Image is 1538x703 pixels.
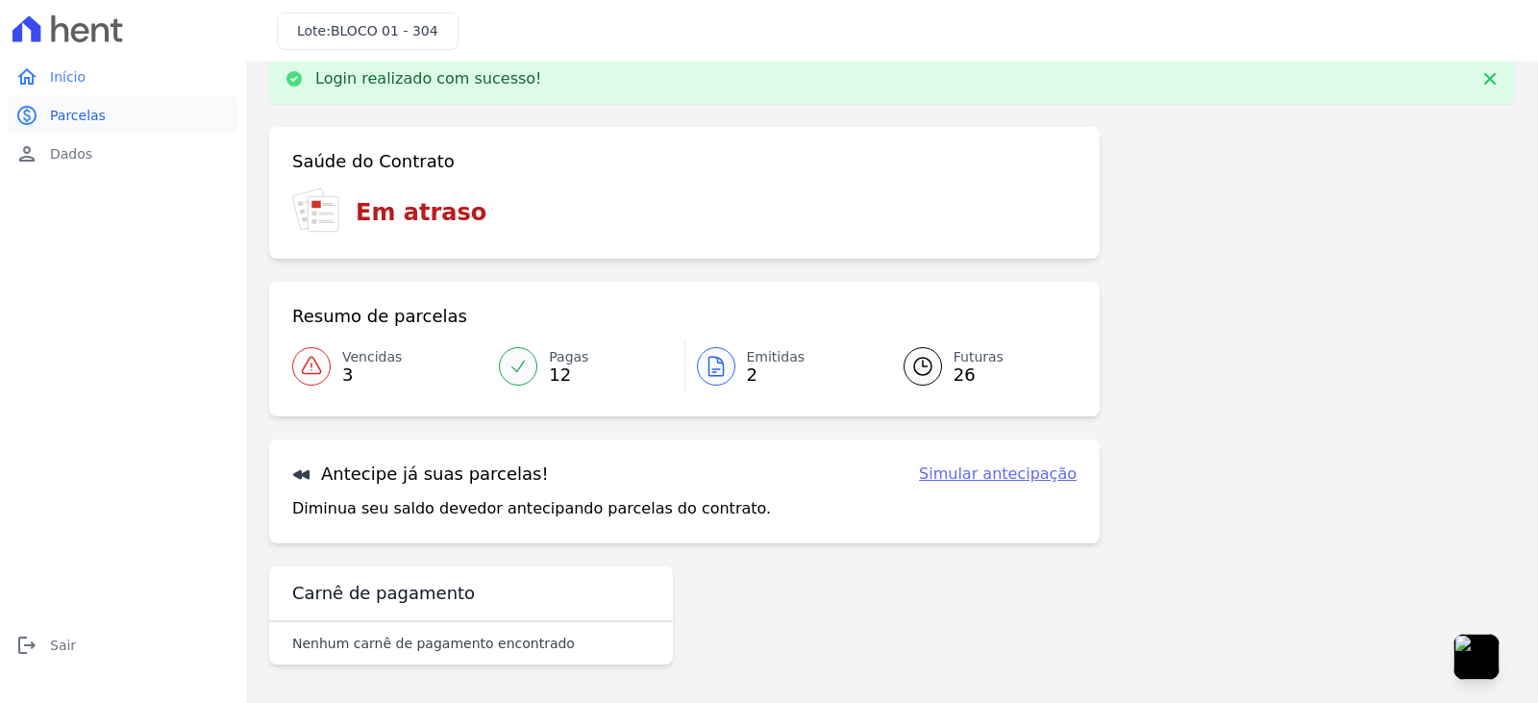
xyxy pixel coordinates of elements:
[50,106,106,125] span: Parcelas
[954,367,1004,383] span: 26
[8,626,238,665] a: logoutSair
[15,634,38,657] i: logout
[15,142,38,165] i: person
[315,69,542,88] p: Login realizado com sucesso!
[292,305,467,328] h3: Resumo de parcelas
[747,367,806,383] span: 2
[292,150,455,173] h3: Saúde do Contrato
[342,347,402,367] span: Vencidas
[50,636,76,655] span: Sair
[342,367,402,383] span: 3
[292,339,487,393] a: Vencidas 3
[15,65,38,88] i: home
[292,634,575,653] p: Nenhum carnê de pagamento encontrado
[292,463,549,486] h3: Antecipe já suas parcelas!
[8,135,238,173] a: personDados
[50,144,92,163] span: Dados
[331,23,438,38] span: BLOCO 01 - 304
[356,195,486,230] h3: Em atraso
[292,582,475,605] h3: Carnê de pagamento
[549,347,588,367] span: Pagas
[487,339,683,393] a: Pagas 12
[881,339,1077,393] a: Futuras 26
[50,67,86,87] span: Início
[15,104,38,127] i: paid
[685,339,881,393] a: Emitidas 2
[297,21,438,41] h3: Lote:
[8,96,238,135] a: paidParcelas
[919,463,1077,486] a: Simular antecipação
[549,367,588,383] span: 12
[954,347,1004,367] span: Futuras
[747,347,806,367] span: Emitidas
[8,58,238,96] a: homeInício
[292,497,771,520] p: Diminua seu saldo devedor antecipando parcelas do contrato.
